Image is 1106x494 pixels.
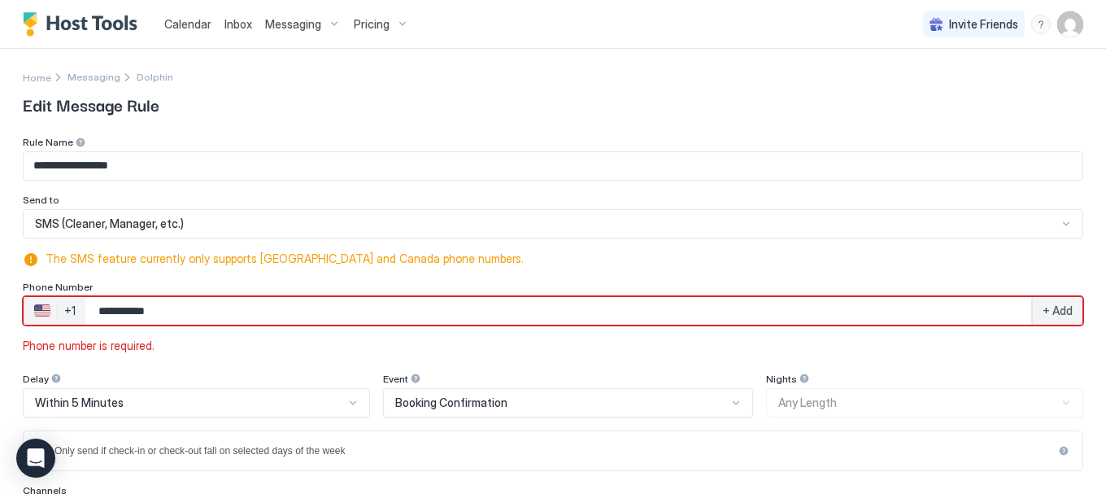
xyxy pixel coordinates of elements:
span: + Add [1043,304,1073,318]
div: +1 [64,304,76,318]
a: Home [23,68,51,85]
span: Messaging [67,71,120,83]
span: Pricing [354,17,390,32]
span: Within 5 Minutes [35,396,124,410]
span: Nights [766,373,797,385]
a: Inbox [224,15,252,33]
span: Inbox [224,17,252,31]
div: isLimited [37,444,1069,457]
span: The SMS feature currently only supports [GEOGRAPHIC_DATA] and Canada phone numbers. [46,251,1077,266]
span: Booking Confirmation [395,396,507,410]
span: Calendar [164,17,211,31]
span: SMS (Cleaner, Manager, etc.) [35,216,184,231]
span: Phone Number [23,281,93,293]
div: Open Intercom Messenger [16,439,55,478]
span: Breadcrumb [137,71,173,83]
span: Rule Name [23,136,73,148]
div: Only send if check-in or check-out fall on selected days of the week [54,445,1053,457]
input: Input Field [24,152,1082,180]
span: Home [23,72,51,84]
span: Phone number is required. [23,339,155,353]
div: menu [1031,15,1051,34]
div: Breadcrumb [67,71,120,83]
div: Countries button [24,297,85,325]
div: User profile [1057,11,1083,37]
a: Calendar [164,15,211,33]
span: Edit Message Rule [23,92,1083,116]
span: Delay [23,373,49,385]
a: Host Tools Logo [23,12,145,37]
input: Phone Number input [85,296,1031,326]
span: Messaging [265,17,321,32]
span: Invite Friends [949,17,1018,32]
span: Event [383,373,408,385]
span: Send to [23,194,59,206]
div: Breadcrumb [23,68,51,85]
div: 🇺🇸 [34,301,50,321]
